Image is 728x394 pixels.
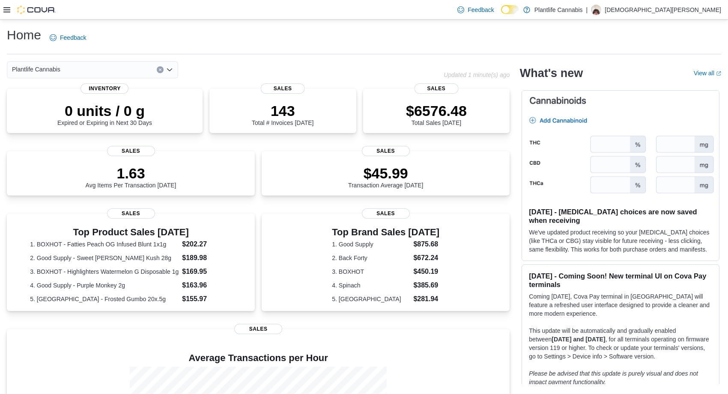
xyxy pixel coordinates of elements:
dd: $385.69 [413,280,439,290]
p: 1.63 [86,165,176,182]
dt: 2. Back Forty [332,254,410,262]
svg: External link [716,71,721,76]
span: Sales [234,324,282,334]
span: Sales [261,83,305,94]
a: Feedback [46,29,90,46]
p: Updated 1 minute(s) ago [444,71,510,78]
dt: 4. Spinach [332,281,410,290]
p: We've updated product receiving so your [MEDICAL_DATA] choices (like THCa or CBG) stay visible fo... [529,228,712,254]
dd: $672.24 [413,253,439,263]
a: Feedback [454,1,497,18]
dt: 4. Good Supply - Purple Monkey 2g [30,281,179,290]
h3: Top Product Sales [DATE] [30,227,232,237]
dt: 3. BOXHOT - Highlighters Watermelon G Disposable 1g [30,267,179,276]
h4: Average Transactions per Hour [14,353,503,363]
button: Open list of options [166,66,173,73]
dd: $155.97 [182,294,232,304]
p: This update will be automatically and gradually enabled between , for all terminals operating on ... [529,326,712,361]
span: Sales [107,146,155,156]
span: Feedback [468,6,494,14]
dt: 5. [GEOGRAPHIC_DATA] [332,295,410,303]
div: Transaction Average [DATE] [348,165,424,189]
dd: $875.68 [413,239,439,249]
span: Sales [107,208,155,219]
h3: [DATE] - Coming Soon! New terminal UI on Cova Pay terminals [529,272,712,289]
dd: $202.27 [182,239,232,249]
dt: 2. Good Supply - Sweet [PERSON_NAME] Kush 28g [30,254,179,262]
p: Plantlife Cannabis [534,5,583,15]
span: Sales [362,208,410,219]
p: $6576.48 [406,102,467,119]
p: Coming [DATE], Cova Pay terminal in [GEOGRAPHIC_DATA] will feature a refreshed user interface des... [529,292,712,318]
span: Sales [415,83,459,94]
dd: $450.19 [413,267,439,277]
h2: What's new [520,66,583,80]
span: Inventory [81,83,128,94]
button: Clear input [157,66,164,73]
span: Sales [362,146,410,156]
p: 143 [252,102,313,119]
h1: Home [7,27,41,44]
p: 0 units / 0 g [57,102,152,119]
strong: [DATE] and [DATE] [552,336,605,343]
dt: 1. BOXHOT - Fatties Peach OG Infused Blunt 1x1g [30,240,179,249]
div: Avg Items Per Transaction [DATE] [86,165,176,189]
input: Dark Mode [501,5,519,14]
img: Cova [17,6,56,14]
dt: 1. Good Supply [332,240,410,249]
div: Kristen Wittenberg [591,5,601,15]
p: [DEMOGRAPHIC_DATA][PERSON_NAME] [605,5,721,15]
span: Plantlife Cannabis [12,64,60,74]
div: Total Sales [DATE] [406,102,467,126]
div: Expired or Expiring in Next 30 Days [57,102,152,126]
dt: 5. [GEOGRAPHIC_DATA] - Frosted Gumbo 20x.5g [30,295,179,303]
p: | [586,5,588,15]
dd: $163.96 [182,280,232,290]
h3: Top Brand Sales [DATE] [332,227,439,237]
dd: $281.94 [413,294,439,304]
div: Total # Invoices [DATE] [252,102,313,126]
a: View allExternal link [694,70,721,77]
dt: 3. BOXHOT [332,267,410,276]
p: $45.99 [348,165,424,182]
em: Please be advised that this update is purely visual and does not impact payment functionality. [529,370,698,385]
span: Feedback [60,33,86,42]
h3: [DATE] - [MEDICAL_DATA] choices are now saved when receiving [529,207,712,225]
dd: $169.95 [182,267,232,277]
dd: $189.98 [182,253,232,263]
